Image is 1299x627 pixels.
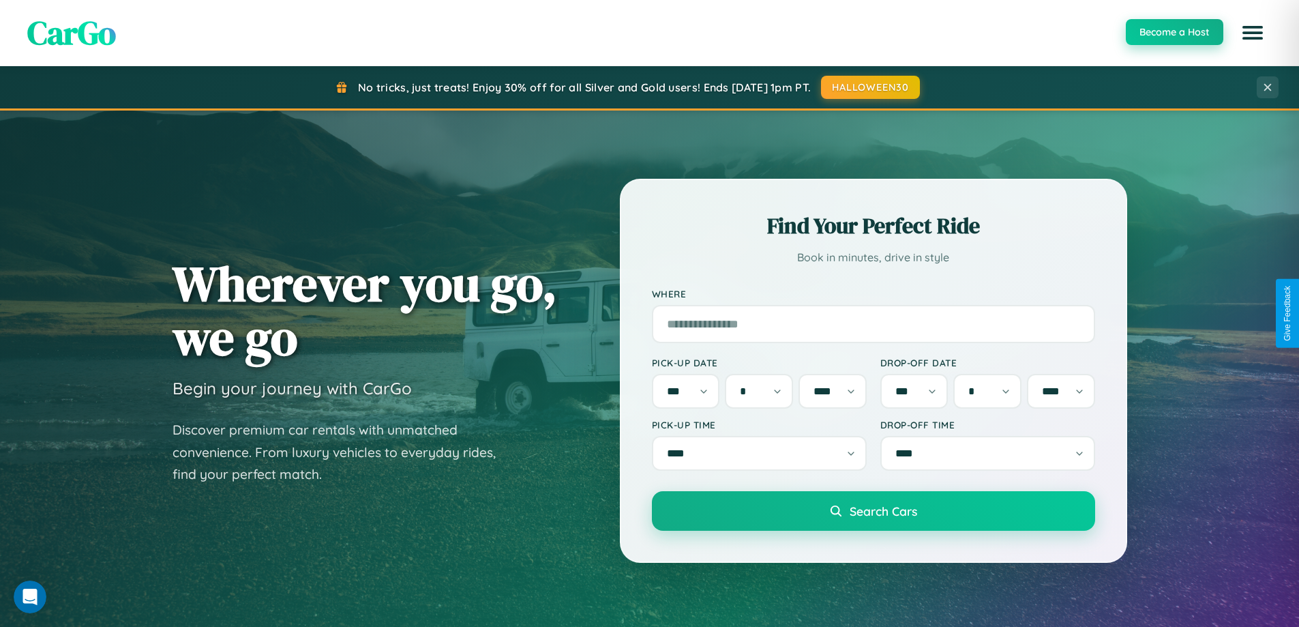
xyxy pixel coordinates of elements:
[1283,286,1292,341] div: Give Feedback
[173,257,557,364] h1: Wherever you go, we go
[14,581,46,613] iframe: Intercom live chat
[652,419,867,431] label: Pick-up Time
[27,10,116,55] span: CarGo
[880,357,1095,368] label: Drop-off Date
[652,211,1095,241] h2: Find Your Perfect Ride
[652,288,1095,300] label: Where
[652,491,1095,531] button: Search Cars
[173,378,412,398] h3: Begin your journey with CarGo
[173,419,513,486] p: Discover premium car rentals with unmatched convenience. From luxury vehicles to everyday rides, ...
[652,248,1095,267] p: Book in minutes, drive in style
[1126,19,1223,45] button: Become a Host
[1234,14,1272,52] button: Open menu
[652,357,867,368] label: Pick-up Date
[850,504,917,519] span: Search Cars
[358,81,811,94] span: No tricks, just treats! Enjoy 30% off for all Silver and Gold users! Ends [DATE] 1pm PT.
[880,419,1095,431] label: Drop-off Time
[821,76,920,99] button: HALLOWEEN30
